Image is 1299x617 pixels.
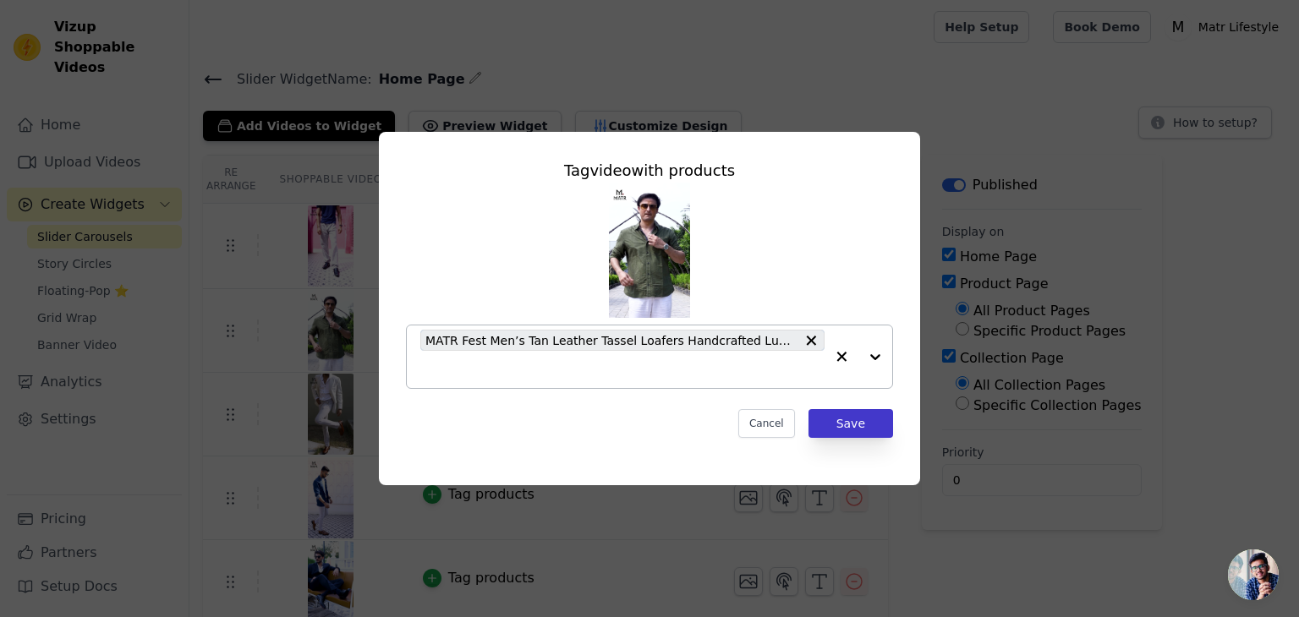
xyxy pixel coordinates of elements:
button: Cancel [738,409,795,438]
div: Tag video with products [406,159,893,183]
button: Save [808,409,893,438]
div: Open chat [1228,549,1279,600]
span: MATR Fest Men’s Tan Leather Tassel Loafers Handcrafted Luxury Slip-Ons [425,330,796,350]
img: vizup-images-8b9e.png [609,183,690,318]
